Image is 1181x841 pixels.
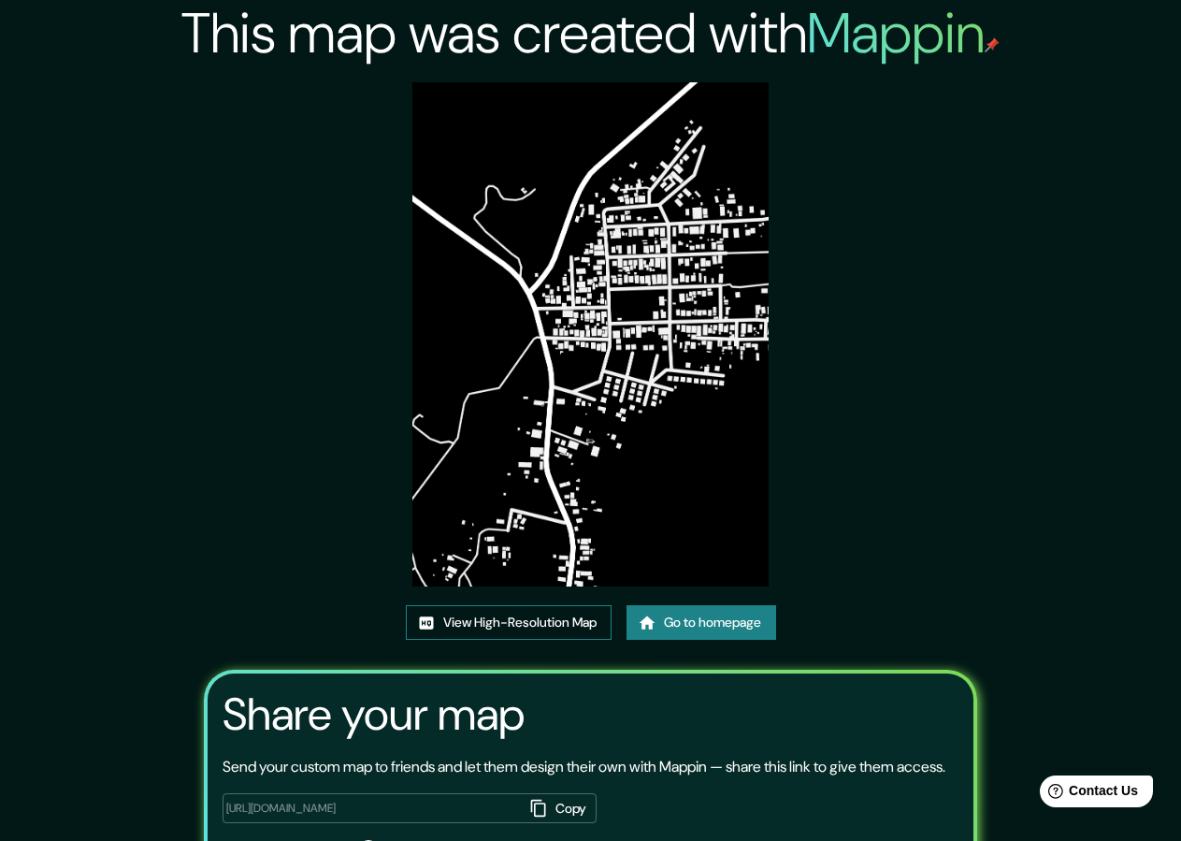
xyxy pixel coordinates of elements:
[524,793,597,824] button: Copy
[627,605,776,640] a: Go to homepage
[412,82,769,587] img: created-map
[406,605,612,640] a: View High-Resolution Map
[223,756,945,778] p: Send your custom map to friends and let them design their own with Mappin — share this link to gi...
[1015,768,1160,820] iframe: Help widget launcher
[985,37,1000,52] img: mappin-pin
[223,689,525,741] h3: Share your map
